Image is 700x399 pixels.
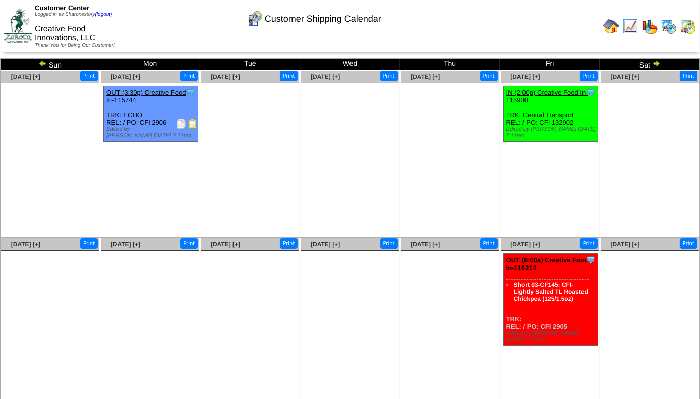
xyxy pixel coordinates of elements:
td: Thu [400,59,500,70]
div: Edited by [PERSON_NAME] [DATE] 2:12pm [106,126,198,139]
span: Customer Center [35,4,89,12]
td: Fri [500,59,600,70]
button: Print [80,238,98,249]
img: Bill of Lading [188,119,198,129]
td: Tue [200,59,300,70]
img: Tooltip [186,87,196,97]
button: Print [280,71,298,81]
button: Print [480,238,498,249]
img: home.gif [603,18,619,34]
img: Tooltip [586,255,596,265]
button: Print [680,71,697,81]
img: calendarprod.gif [661,18,677,34]
button: Print [280,238,298,249]
a: IN (2:00p) Creative Food In-115900 [506,89,588,104]
a: [DATE] [+] [211,73,240,80]
img: arrowright.gif [652,59,660,68]
div: TRK: ECHO REL: / PO: CFI 2906 [104,86,198,142]
a: [DATE] [+] [311,73,340,80]
img: calendarinout.gif [680,18,696,34]
td: Sun [1,59,100,70]
button: Print [580,71,598,81]
a: [DATE] [+] [611,241,640,248]
button: Print [180,238,198,249]
img: graph.gif [641,18,658,34]
button: Print [680,238,697,249]
td: Mon [100,59,200,70]
span: Logged in as Sharonestory [35,12,112,17]
td: Sat [600,59,699,70]
div: Edited by [PERSON_NAME] [DATE] 7:17pm [506,330,598,343]
a: OUT (6:00a) Creative Food In-116214 [506,256,589,272]
button: Print [580,238,598,249]
a: [DATE] [+] [311,241,340,248]
td: Wed [300,59,400,70]
a: [DATE] [+] [411,241,440,248]
a: [DATE] [+] [411,73,440,80]
button: Print [80,71,98,81]
button: Print [380,238,398,249]
a: [DATE] [+] [211,241,240,248]
a: OUT (3:30p) Creative Food In-115744 [106,89,186,104]
a: [DATE] [+] [611,73,640,80]
a: [DATE] [+] [111,241,140,248]
img: Packing Slip [176,119,186,129]
div: TRK: Central Transport REL: / PO: CFI 132902 [503,86,598,142]
img: calendarcustomer.gif [247,11,263,27]
a: Short 03-CF145: CFI-Lightly Salted TL Roasted Chickpea (125/1.5oz) [514,281,588,302]
span: Customer Shipping Calendar [265,14,381,24]
a: (logout) [95,12,112,17]
a: [DATE] [+] [111,73,140,80]
img: ZoRoCo_Logo(Green%26Foil)%20jpg.webp [4,9,32,43]
a: [DATE] [+] [11,73,40,80]
img: arrowleft.gif [39,59,47,68]
a: [DATE] [+] [510,73,540,80]
img: line_graph.gif [622,18,638,34]
div: TRK: REL: / PO: CFI 2905 [503,254,598,346]
a: [DATE] [+] [11,241,40,248]
span: Creative Food Innovations, LLC [35,25,95,42]
img: Tooltip [586,87,596,97]
button: Print [380,71,398,81]
div: Edited by [PERSON_NAME] [DATE] 7:11pm [506,126,598,139]
button: Print [180,71,198,81]
button: Print [480,71,498,81]
span: Thank You for Being Our Customer! [35,43,115,48]
a: [DATE] [+] [510,241,540,248]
